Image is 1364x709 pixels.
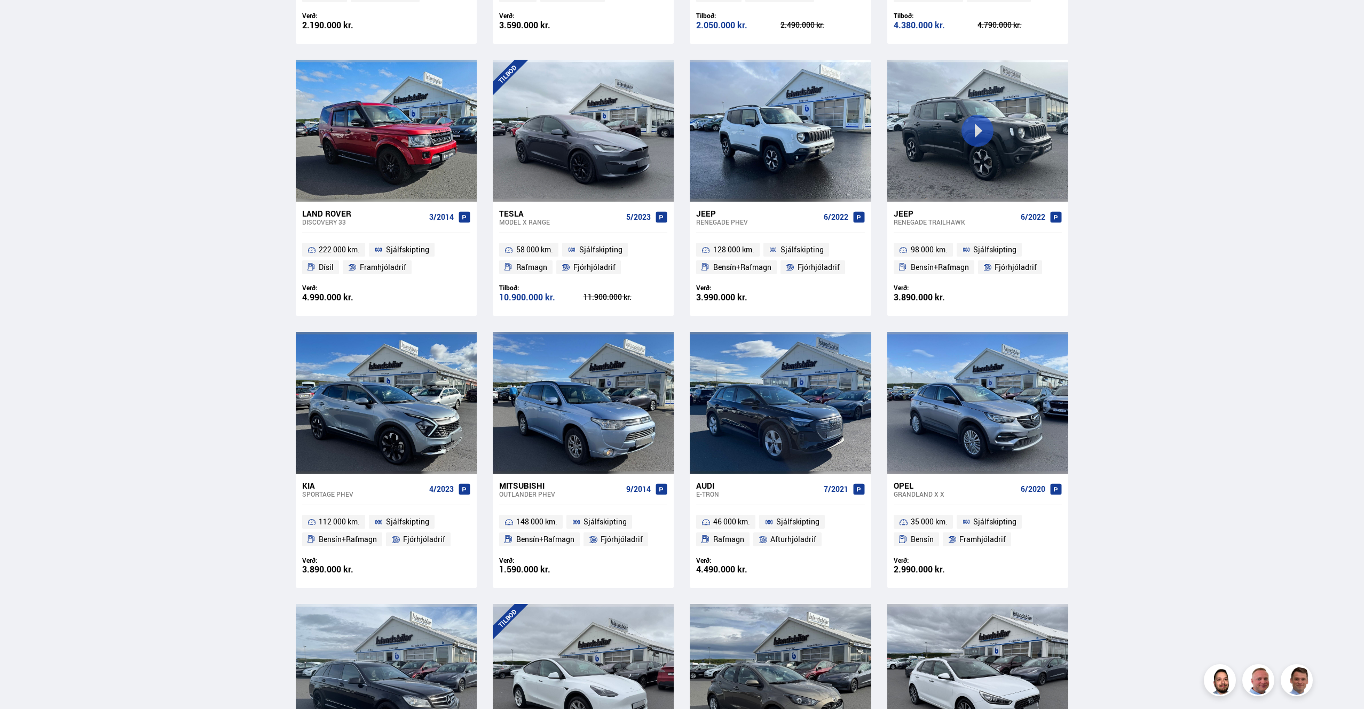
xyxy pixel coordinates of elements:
[713,243,754,256] span: 128 000 km.
[696,556,780,564] div: Verð:
[780,243,824,256] span: Sjálfskipting
[516,515,557,528] span: 148 000 km.
[973,515,1016,528] span: Sjálfskipting
[319,533,377,546] span: Bensín+Rafmagn
[696,481,819,490] div: Audi
[584,515,627,528] span: Sjálfskipting
[977,21,1062,29] div: 4.790.000 kr.
[894,481,1016,490] div: Opel
[296,474,477,588] a: Kia Sportage PHEV 4/2023 112 000 km. Sjálfskipting Bensín+Rafmagn Fjórhjóladrif Verð: 3.890.000 kr.
[690,474,871,588] a: Audi e-tron 7/2021 46 000 km. Sjálfskipting Rafmagn Afturhjóladrif Verð: 4.490.000 kr.
[403,533,445,546] span: Fjórhjóladrif
[386,515,429,528] span: Sjálfskipting
[696,284,780,292] div: Verð:
[319,243,360,256] span: 222 000 km.
[302,490,425,498] div: Sportage PHEV
[626,213,651,221] span: 5/2023
[696,218,819,226] div: Renegade PHEV
[319,261,334,274] span: Dísil
[911,533,934,546] span: Bensín
[584,293,668,301] div: 11.900.000 kr.
[360,261,406,274] span: Framhjóladrif
[894,490,1016,498] div: Grandland X X
[499,565,584,574] div: 1.590.000 kr.
[894,218,1016,226] div: Renegade TRAILHAWK
[780,21,865,29] div: 2.490.000 kr.
[1205,666,1237,698] img: nhp88E3Fdnt1Opn2.png
[696,209,819,218] div: Jeep
[516,243,553,256] span: 58 000 km.
[1282,666,1314,698] img: FbJEzSuNWCJXmdc-.webp
[776,515,819,528] span: Sjálfskipting
[626,485,651,493] span: 9/2014
[302,556,387,564] div: Verð:
[302,293,387,302] div: 4.990.000 kr.
[499,209,622,218] div: Tesla
[493,202,674,316] a: Tesla Model X RANGE 5/2023 58 000 km. Sjálfskipting Rafmagn Fjórhjóladrif Tilboð: 10.900.000 kr. ...
[302,21,387,30] div: 2.190.000 kr.
[499,293,584,302] div: 10.900.000 kr.
[894,556,978,564] div: Verð:
[911,515,948,528] span: 35 000 km.
[713,261,771,274] span: Bensín+Rafmagn
[9,4,41,36] button: Opna LiveChat spjallviðmót
[516,261,547,274] span: Rafmagn
[824,213,848,221] span: 6/2022
[499,490,622,498] div: Outlander PHEV
[579,243,622,256] span: Sjálfskipting
[696,21,780,30] div: 2.050.000 kr.
[573,261,616,274] span: Fjórhjóladrif
[770,533,816,546] span: Afturhjóladrif
[1244,666,1276,698] img: siFngHWaQ9KaOqBr.png
[887,202,1068,316] a: Jeep Renegade TRAILHAWK 6/2022 98 000 km. Sjálfskipting Bensín+Rafmagn Fjórhjóladrif Verð: 3.890....
[319,515,360,528] span: 112 000 km.
[911,261,969,274] span: Bensín+Rafmagn
[302,284,387,292] div: Verð:
[1021,485,1045,493] span: 6/2020
[429,213,454,221] span: 3/2014
[894,12,978,20] div: Tilboð:
[499,481,622,490] div: Mitsubishi
[824,485,848,493] span: 7/2021
[499,284,584,292] div: Tilboð:
[713,515,750,528] span: 46 000 km.
[499,218,622,226] div: Model X RANGE
[296,202,477,316] a: Land Rover Discovery 33 3/2014 222 000 km. Sjálfskipting Dísil Framhjóladrif Verð: 4.990.000 kr.
[302,218,425,226] div: Discovery 33
[1021,213,1045,221] span: 6/2022
[696,565,780,574] div: 4.490.000 kr.
[959,533,1006,546] span: Framhjóladrif
[302,481,425,490] div: Kia
[894,284,978,292] div: Verð:
[302,565,387,574] div: 3.890.000 kr.
[499,556,584,564] div: Verð:
[499,21,584,30] div: 3.590.000 kr.
[798,261,840,274] span: Fjórhjóladrif
[696,12,780,20] div: Tilboð:
[995,261,1037,274] span: Fjórhjóladrif
[302,209,425,218] div: Land Rover
[302,12,387,20] div: Verð:
[429,485,454,493] span: 4/2023
[516,533,574,546] span: Bensín+Rafmagn
[911,243,948,256] span: 98 000 km.
[690,202,871,316] a: Jeep Renegade PHEV 6/2022 128 000 km. Sjálfskipting Bensín+Rafmagn Fjórhjóladrif Verð: 3.990.000 kr.
[601,533,643,546] span: Fjórhjóladrif
[894,565,978,574] div: 2.990.000 kr.
[973,243,1016,256] span: Sjálfskipting
[696,293,780,302] div: 3.990.000 kr.
[713,533,744,546] span: Rafmagn
[894,209,1016,218] div: Jeep
[696,490,819,498] div: e-tron
[894,293,978,302] div: 3.890.000 kr.
[493,474,674,588] a: Mitsubishi Outlander PHEV 9/2014 148 000 km. Sjálfskipting Bensín+Rafmagn Fjórhjóladrif Verð: 1.5...
[894,21,978,30] div: 4.380.000 kr.
[386,243,429,256] span: Sjálfskipting
[499,12,584,20] div: Verð:
[887,474,1068,588] a: Opel Grandland X X 6/2020 35 000 km. Sjálfskipting Bensín Framhjóladrif Verð: 2.990.000 kr.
